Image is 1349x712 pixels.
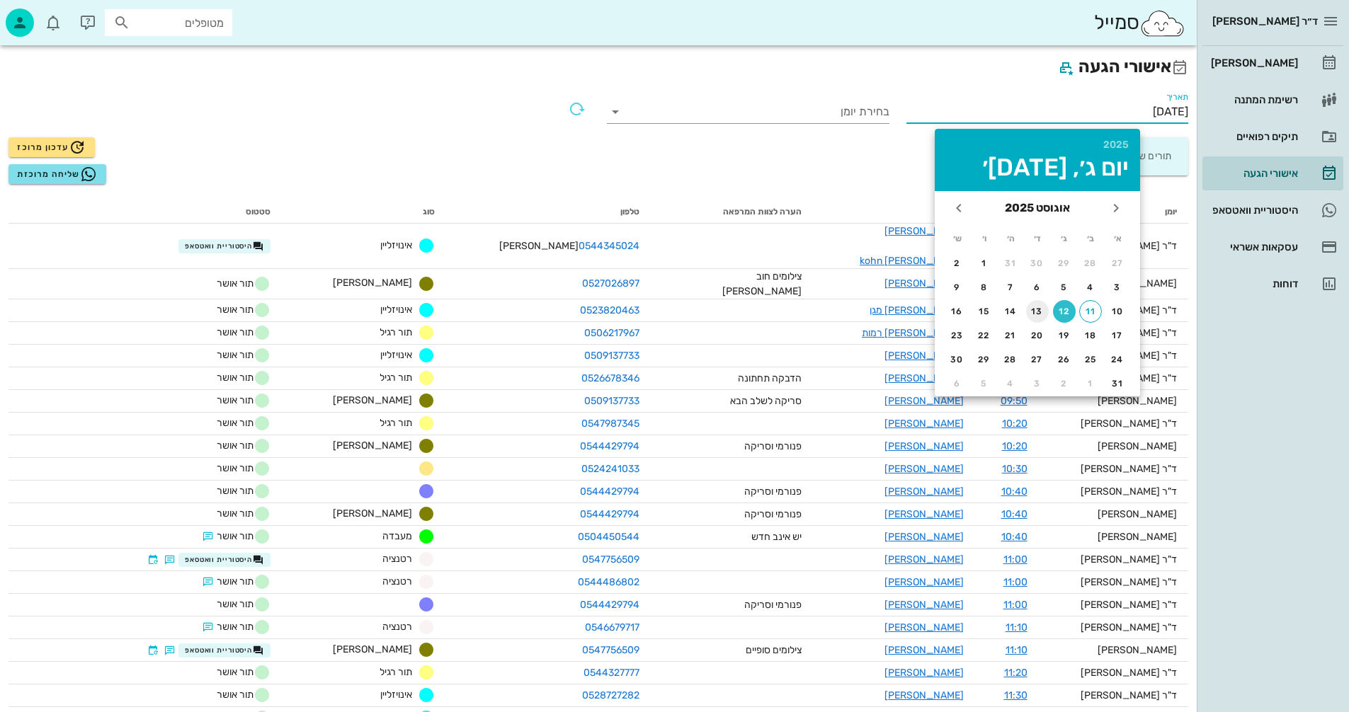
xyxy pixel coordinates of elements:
[246,207,271,217] span: סטטוס
[1079,348,1102,371] button: 25
[1106,348,1129,371] button: 24
[217,324,271,341] span: תור אושר
[1079,372,1102,395] button: 1
[1050,439,1177,454] div: [PERSON_NAME]
[1050,597,1177,612] div: ד"ר [PERSON_NAME]
[1079,300,1102,323] button: 11
[580,599,639,611] a: 0544429794
[282,201,446,224] th: סוג
[581,418,639,430] a: 0547987345
[1003,553,1028,565] a: 11:00
[582,689,639,701] a: 0528727282
[946,379,969,389] div: 6
[217,460,271,477] span: תור אושר
[1103,195,1129,221] button: חודש שעבר
[695,597,802,612] div: פנורמי וסריקה
[973,355,996,364] div: 29
[1106,355,1129,364] div: 24
[973,306,996,316] div: 15
[1202,267,1343,301] a: דוחות
[1080,306,1101,316] div: 11
[1001,508,1028,520] a: 10:40
[1050,688,1177,703] div: ד"ר [PERSON_NAME]
[884,418,964,430] a: [PERSON_NAME]
[946,258,969,268] div: 2
[585,621,639,633] a: 0546679717
[1050,643,1177,658] div: [PERSON_NAME]
[1026,372,1049,395] button: 3
[1208,57,1298,69] div: [PERSON_NAME]
[1105,226,1130,251] th: א׳
[217,687,271,704] span: תור אושר
[580,508,639,520] a: 0544429794
[580,304,639,316] a: 0523820463
[217,369,271,386] span: תור אושר
[1050,416,1177,431] div: ד"ר [PERSON_NAME]
[1004,689,1028,701] a: 11:30
[1208,205,1298,216] div: היסטוריית וואטסאפ
[946,355,969,364] div: 30
[1202,46,1343,80] a: [PERSON_NAME]
[8,201,282,224] th: סטטוס
[1001,531,1028,543] a: 10:40
[998,226,1023,251] th: ה׳
[884,440,964,452] a: [PERSON_NAME]
[973,372,996,395] button: 5
[1079,252,1102,275] button: 28
[217,664,271,681] span: תור אושר
[999,379,1022,389] div: 4
[695,529,802,544] div: יש אינב חדש
[1079,355,1102,364] div: 25
[945,226,970,251] th: ש׳
[1166,92,1189,103] label: תאריך
[1053,355,1076,364] div: 26
[380,304,412,316] span: אינויזליין
[695,394,802,408] div: סריקה לשלב הבא
[582,644,639,656] a: 0547756509
[1003,599,1028,611] a: 11:00
[884,531,964,543] a: [PERSON_NAME]
[973,282,996,292] div: 8
[884,667,964,679] a: [PERSON_NAME]
[217,437,271,454] span: תור אושר
[380,689,412,701] span: אינויזליין
[8,54,1188,81] h2: אישורי הגעה
[457,239,640,253] div: [PERSON_NAME]
[973,324,996,347] button: 22
[578,576,639,588] a: 0544486802
[972,226,997,251] th: ו׳
[1002,463,1028,475] a: 10:30
[973,348,996,371] button: 29
[1004,667,1028,679] a: 11:20
[579,240,639,252] a: 0544345024
[1001,395,1028,407] a: 09:50
[1106,372,1129,395] button: 31
[723,207,802,217] span: הערה לצוות המרפאה
[607,101,889,123] div: בחירת יומן
[382,575,412,587] span: רטנציה
[42,11,50,20] span: תג
[1002,418,1028,430] a: 10:20
[946,140,1129,150] div: 2025
[17,139,86,156] span: עדכון מרוכז
[1212,15,1318,28] span: ד״ר [PERSON_NAME]
[1208,241,1298,253] div: עסקאות אשראי
[1053,282,1076,292] div: 5
[1106,331,1129,340] div: 17
[217,392,271,409] span: תור אושר
[1026,282,1049,292] div: 6
[1003,576,1028,588] a: 11:00
[581,372,639,384] a: 0526678346
[1026,379,1049,389] div: 3
[813,201,975,224] th: שם
[1106,379,1129,389] div: 31
[884,644,964,656] a: [PERSON_NAME]
[217,275,271,292] span: תור אושר
[884,553,964,565] a: [PERSON_NAME]
[1053,258,1076,268] div: 29
[1079,282,1102,292] div: 4
[1050,461,1177,476] div: ד"ר [PERSON_NAME]
[999,276,1022,299] button: 7
[1052,226,1077,251] th: ג׳
[1078,226,1104,251] th: ב׳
